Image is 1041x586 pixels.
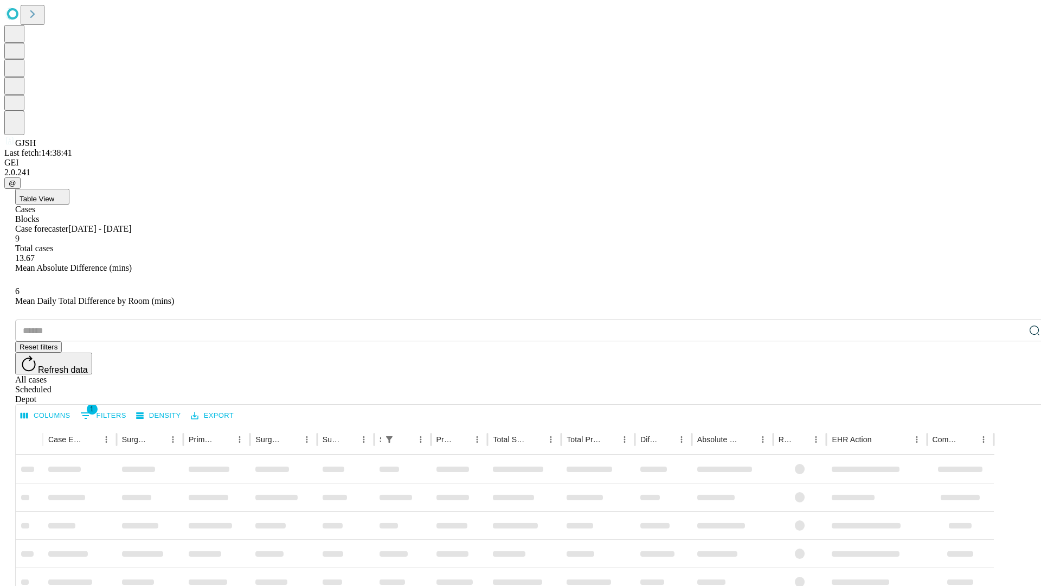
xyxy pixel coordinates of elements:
button: Show filters [78,407,129,424]
span: 13.67 [15,253,35,263]
button: Sort [659,432,674,447]
button: Sort [602,432,617,447]
button: Sort [284,432,299,447]
button: Menu [808,432,824,447]
div: Surgeon Name [122,435,149,444]
div: EHR Action [832,435,871,444]
div: Total Predicted Duration [567,435,601,444]
button: Menu [299,432,314,447]
button: Menu [470,432,485,447]
div: Surgery Date [323,435,340,444]
div: Surgery Name [255,435,282,444]
div: Primary Service [189,435,216,444]
span: 6 [15,286,20,296]
div: 1 active filter [382,432,397,447]
button: Sort [398,432,413,447]
button: Menu [356,432,371,447]
div: Comments [933,435,960,444]
button: Table View [15,189,69,205]
button: Select columns [18,407,73,424]
button: Menu [617,432,632,447]
button: Sort [83,432,99,447]
div: GEI [4,158,1037,168]
button: Menu [909,432,924,447]
span: @ [9,179,16,187]
div: Absolute Difference [697,435,739,444]
button: Sort [528,432,543,447]
button: Refresh data [15,353,92,374]
button: Menu [165,432,181,447]
div: Predicted In Room Duration [436,435,454,444]
span: Last fetch: 14:38:41 [4,148,72,157]
button: Sort [150,432,165,447]
div: Scheduled In Room Duration [380,435,381,444]
span: Mean Daily Total Difference by Room (mins) [15,296,174,305]
button: Menu [976,432,991,447]
span: Mean Absolute Difference (mins) [15,263,132,272]
span: Refresh data [38,365,88,374]
span: Table View [20,195,54,203]
span: Total cases [15,244,53,253]
button: Export [188,407,236,424]
span: Reset filters [20,343,57,351]
button: Menu [99,432,114,447]
button: Sort [341,432,356,447]
span: Case forecaster [15,224,68,233]
button: Reset filters [15,341,62,353]
button: @ [4,177,21,189]
button: Menu [232,432,247,447]
div: Case Epic Id [48,435,82,444]
div: 2.0.241 [4,168,1037,177]
button: Sort [961,432,976,447]
div: Total Scheduled Duration [493,435,527,444]
button: Sort [793,432,808,447]
span: 1 [87,404,98,415]
button: Menu [674,432,689,447]
button: Show filters [382,432,397,447]
div: Resolved in EHR [779,435,793,444]
span: GJSH [15,138,36,148]
button: Menu [543,432,558,447]
button: Sort [740,432,755,447]
button: Sort [873,432,888,447]
button: Density [133,407,184,424]
div: Difference [640,435,658,444]
button: Menu [413,432,428,447]
button: Sort [217,432,232,447]
span: 9 [15,234,20,243]
span: [DATE] - [DATE] [68,224,131,233]
button: Sort [454,432,470,447]
button: Menu [755,432,770,447]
